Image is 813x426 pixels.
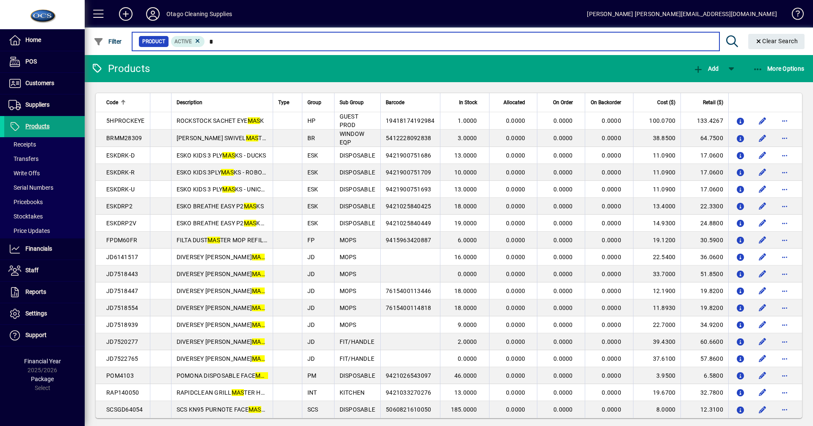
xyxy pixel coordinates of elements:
span: 0.0000 [602,135,621,141]
span: Stocktakes [8,213,43,220]
span: 0.0000 [506,254,525,260]
em: MAS [252,321,265,328]
button: More options [778,114,791,127]
span: DIVERSEY [PERSON_NAME] TER ULTRA DRY MOP 40CM [177,271,340,277]
em: MAS [246,135,259,141]
span: Serial Numbers [8,184,53,191]
span: JD [307,271,315,277]
em: MAS [252,288,265,294]
span: Price Updates [8,227,50,234]
span: Code [106,98,118,107]
span: MOPS [340,304,357,311]
span: DISPOSABLE [340,203,376,210]
em: MAS [252,254,265,260]
td: 22.3300 [680,198,728,215]
button: Edit [756,403,769,416]
button: More options [778,284,791,298]
span: JD7518554 [106,304,138,311]
button: More options [778,149,791,162]
span: DIVERSEY [PERSON_NAME] TER DAMP MOP 40CM - BLUE [177,288,346,294]
span: 10.0000 [454,169,477,176]
span: ESKO KIDS 3 PLY KS - DUCKS [177,152,266,159]
td: 51.8500 [680,266,728,282]
span: 0.0000 [553,254,573,260]
span: JD7518939 [106,321,138,328]
div: Otago Cleaning Supplies [166,7,232,21]
span: 46.0000 [454,372,477,379]
span: ESKDRK-D [106,152,135,159]
span: JD [307,338,315,345]
td: 22.5400 [633,249,681,266]
span: 0.0000 [553,355,573,362]
button: Edit [756,166,769,179]
a: Home [4,30,85,51]
span: 18.0000 [454,304,477,311]
a: Write Offs [4,166,85,180]
div: On Order [542,98,580,107]
span: 5412228092838 [386,135,431,141]
span: 0.0000 [506,203,525,210]
span: 0.0000 [506,135,525,141]
span: ESKDRP2 [106,203,133,210]
button: Filter [91,34,124,49]
span: 0.0000 [602,254,621,260]
span: In Stock [459,98,477,107]
em: MAS [248,117,260,124]
td: 19.8200 [680,282,728,299]
span: 0.0000 [553,321,573,328]
td: 19.6700 [633,384,681,401]
span: 0.0000 [602,237,621,243]
span: 9421025840449 [386,220,431,227]
td: 12.1900 [633,282,681,299]
span: 0.0000 [602,372,621,379]
a: POS [4,51,85,72]
span: Allocated [503,98,525,107]
td: 6.5800 [680,367,728,384]
span: 0.0000 [553,271,573,277]
em: MAS [252,304,265,311]
button: More options [778,166,791,179]
td: 13.4000 [633,198,681,215]
button: Add [112,6,139,22]
span: Cost ($) [657,98,675,107]
span: DIVERSEY [PERSON_NAME] TER DAMP MOP 40CM - RED [177,304,342,311]
button: Add [691,61,721,76]
button: More options [778,216,791,230]
span: JD7520277 [106,338,138,345]
span: 0.0000 [553,338,573,345]
span: On Backorder [591,98,621,107]
span: ESKO KIDS 3PLY KS - ROBOTS [177,169,269,176]
span: DIVERSEY [PERSON_NAME] TER ULTRA INTERIOR MOP HANDLE [177,355,363,362]
span: Staff [25,267,39,274]
span: MOPS [340,254,357,260]
button: Edit [756,284,769,298]
td: 32.7800 [680,384,728,401]
button: More options [778,131,791,145]
button: Edit [756,131,769,145]
td: 36.0600 [680,249,728,266]
button: Edit [756,233,769,247]
span: BRMM28309 [106,135,142,141]
span: Retail ($) [703,98,723,107]
button: Edit [756,318,769,332]
span: 0.0000 [602,355,621,362]
span: Settings [25,310,47,317]
span: RAP140050 [106,389,139,396]
em: MAS [252,271,265,277]
td: 11.0900 [633,164,681,181]
em: MAS [244,203,257,210]
span: 0.0000 [553,304,573,311]
td: 64.7500 [680,130,728,147]
span: ESKDRK-U [106,186,135,193]
span: MOPS [340,237,357,243]
span: Group [307,98,321,107]
span: Package [31,376,54,382]
span: 16.0000 [454,254,477,260]
button: More options [778,267,791,281]
a: Pricebooks [4,195,85,209]
span: DIVERSEY [PERSON_NAME] TER ULTRA PLUS T-HANDLE [177,338,340,345]
span: 0.0000 [506,288,525,294]
span: 0.0000 [553,220,573,227]
em: MAS [222,186,235,193]
span: 0.0000 [553,135,573,141]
